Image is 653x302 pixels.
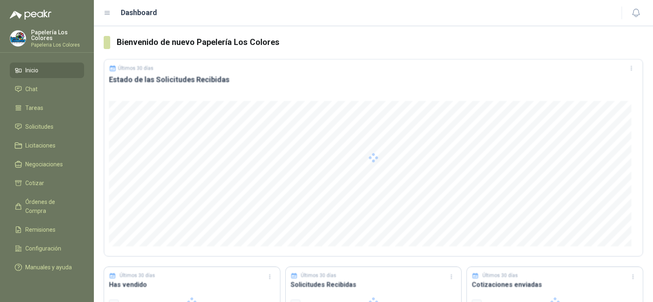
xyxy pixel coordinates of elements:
[10,259,84,275] a: Manuales y ayuda
[10,157,84,172] a: Negociaciones
[25,225,56,234] span: Remisiones
[10,138,84,153] a: Licitaciones
[25,197,76,215] span: Órdenes de Compra
[25,122,53,131] span: Solicitudes
[25,66,38,75] span: Inicio
[10,241,84,256] a: Configuración
[10,63,84,78] a: Inicio
[121,7,157,18] h1: Dashboard
[25,85,38,94] span: Chat
[31,29,84,41] p: Papelería Los Colores
[10,222,84,237] a: Remisiones
[31,43,84,47] p: Papeleria Los Colores
[25,179,44,188] span: Cotizar
[25,244,61,253] span: Configuración
[10,31,26,46] img: Company Logo
[10,175,84,191] a: Cotizar
[25,160,63,169] span: Negociaciones
[10,10,51,20] img: Logo peakr
[10,81,84,97] a: Chat
[25,103,43,112] span: Tareas
[25,141,56,150] span: Licitaciones
[117,36,643,49] h3: Bienvenido de nuevo Papelería Los Colores
[10,194,84,219] a: Órdenes de Compra
[25,263,72,272] span: Manuales y ayuda
[10,100,84,116] a: Tareas
[10,119,84,134] a: Solicitudes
